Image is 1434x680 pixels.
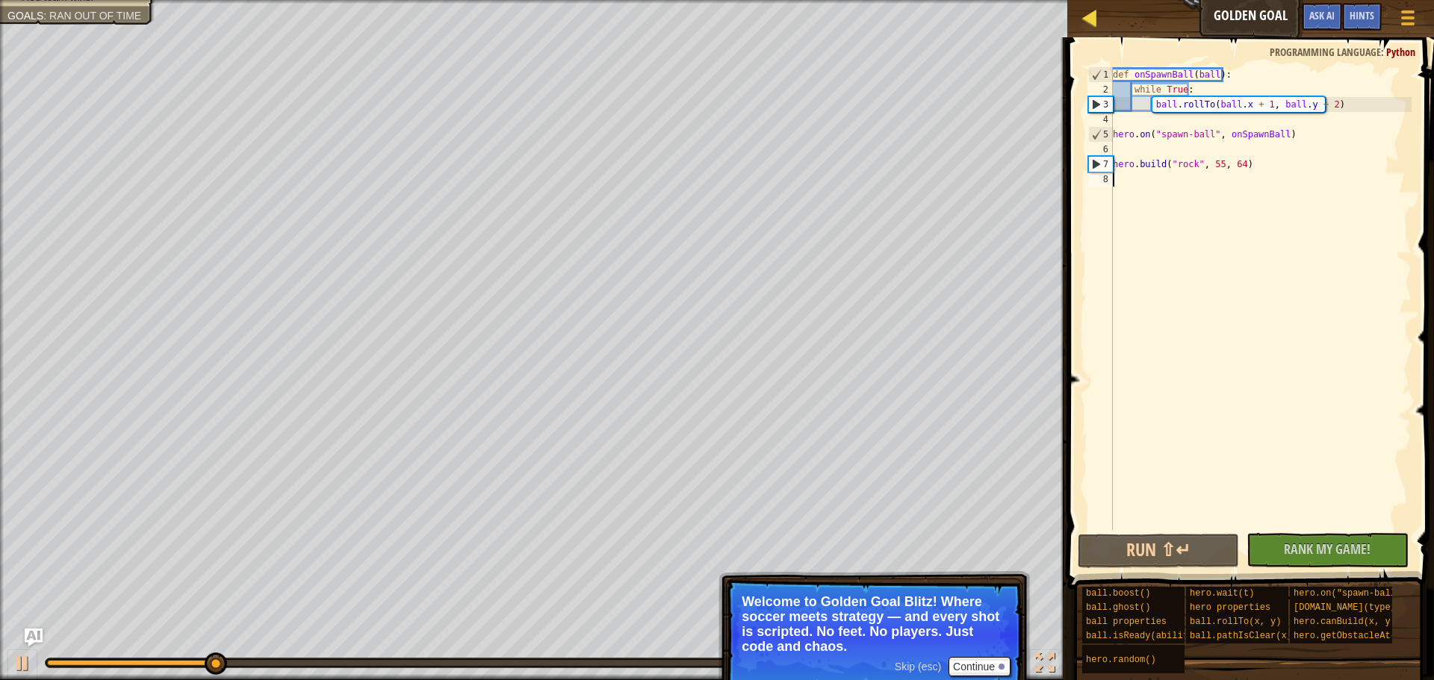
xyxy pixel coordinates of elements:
[1284,540,1371,558] span: Rank My Game!
[1294,602,1428,613] span: [DOMAIN_NAME](type, x, y)
[49,10,141,22] span: Ran out of time
[1086,588,1150,599] span: ball.boost()
[1294,631,1423,641] span: hero.getObstacleAt(x, y)
[742,594,1007,654] p: Welcome to Golden Goal Blitz! Where soccer meets strategy — and every shot is scripted. No feet. ...
[1190,602,1270,613] span: hero properties
[1086,631,1199,641] span: ball.isReady(ability)
[1247,533,1408,567] button: Rank My Game!
[1190,588,1254,599] span: hero.wait(t)
[1086,617,1167,627] span: ball properties
[1294,617,1396,627] span: hero.canBuild(x, y)
[1389,3,1427,38] button: Show game menu
[949,657,1011,676] button: Continue
[1270,45,1381,59] span: Programming language
[1030,649,1060,680] button: Toggle fullscreen
[1294,588,1423,599] span: hero.on("spawn-ball", f)
[1190,631,1308,641] span: ball.pathIsClear(x, y)
[1309,8,1335,22] span: Ask AI
[1088,142,1113,157] div: 6
[7,10,43,22] span: Goals
[1302,3,1342,31] button: Ask AI
[43,10,49,22] span: :
[1089,157,1113,172] div: 7
[1190,617,1281,627] span: ball.rollTo(x, y)
[1089,97,1113,112] div: 3
[1386,45,1415,59] span: Python
[7,649,37,680] button: Ctrl + P: Play
[1089,67,1113,82] div: 1
[1381,45,1386,59] span: :
[1088,172,1113,187] div: 8
[895,661,941,673] span: Skip (esc)
[1088,82,1113,97] div: 2
[1088,112,1113,127] div: 4
[1086,602,1150,613] span: ball.ghost()
[1089,127,1113,142] div: 5
[25,628,43,646] button: Ask AI
[1078,534,1239,568] button: Run ⇧↵
[1350,8,1374,22] span: Hints
[1086,655,1156,665] span: hero.random()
